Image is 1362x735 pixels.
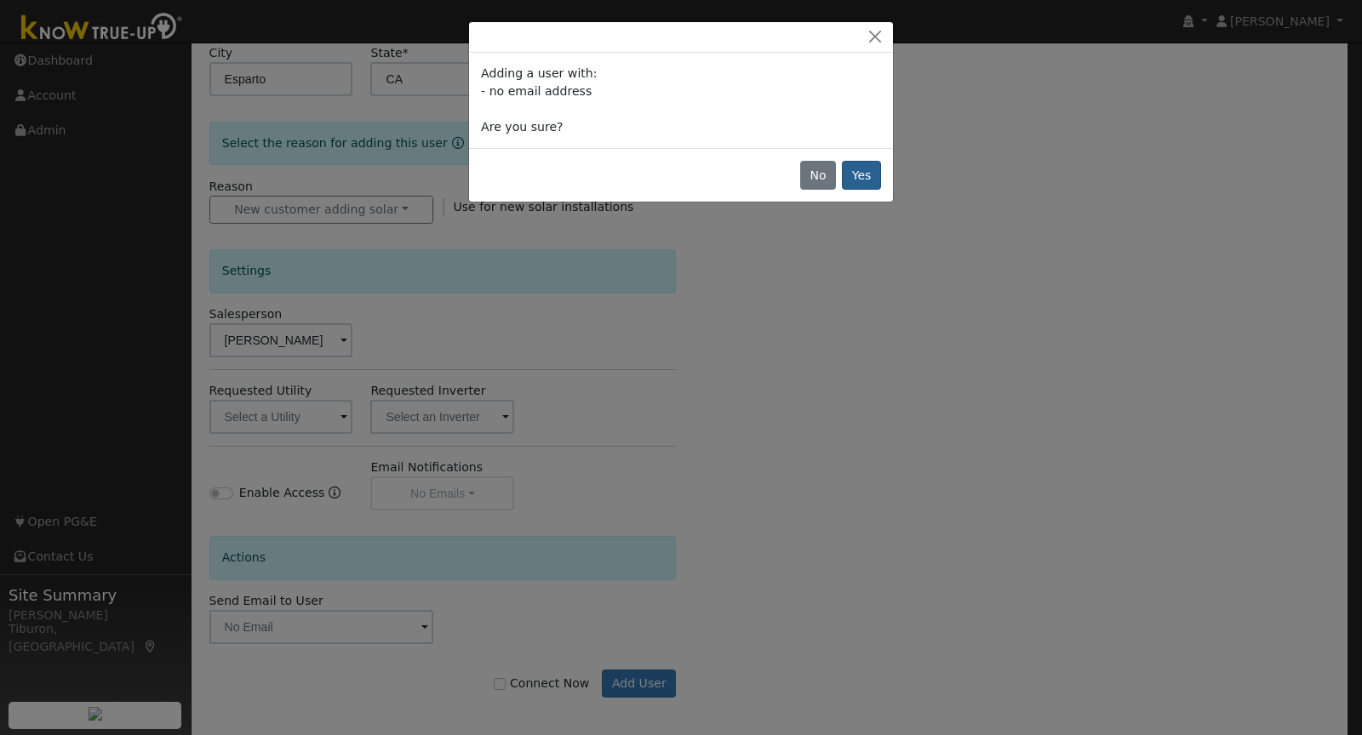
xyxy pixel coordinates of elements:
[481,84,592,98] span: - no email address
[800,161,836,190] button: No
[863,28,887,46] button: Close
[481,66,597,80] span: Adding a user with:
[481,120,563,134] span: Are you sure?
[842,161,881,190] button: Yes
